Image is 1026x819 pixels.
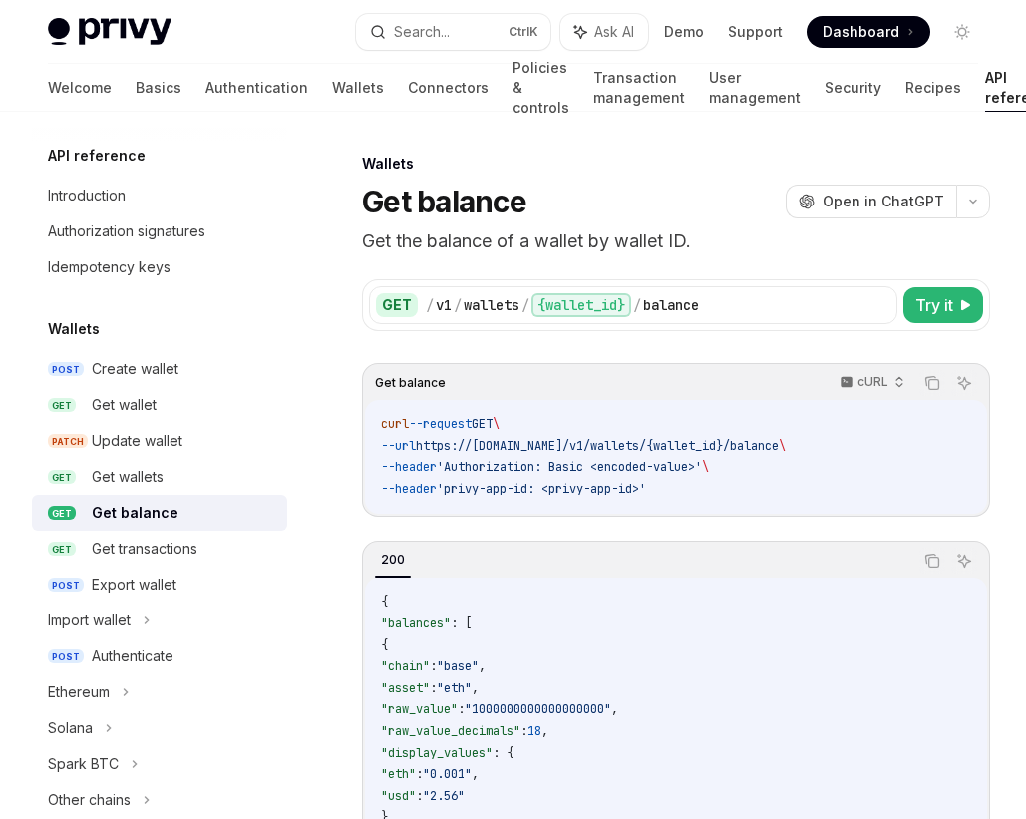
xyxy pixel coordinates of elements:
[493,745,513,761] span: : {
[32,213,287,249] a: Authorization signatures
[362,227,990,255] p: Get the balance of a wallet by wallet ID.
[493,416,500,432] span: \
[454,295,462,315] div: /
[521,295,529,315] div: /
[423,766,472,782] span: "0.001"
[92,573,176,597] div: Export wallet
[32,178,287,213] a: Introduction
[48,680,110,704] div: Ethereum
[823,192,944,211] span: Open in ChatGPT
[946,16,978,48] button: Toggle dark mode
[829,366,913,400] button: cURL
[664,22,704,42] a: Demo
[381,637,388,653] span: {
[48,542,76,557] span: GET
[825,64,881,112] a: Security
[48,184,126,207] div: Introduction
[458,701,465,717] span: :
[381,788,416,804] span: "usd"
[823,22,899,42] span: Dashboard
[430,680,437,696] span: :
[394,20,450,44] div: Search...
[381,615,451,631] span: "balances"
[375,375,446,391] span: Get balance
[48,255,171,279] div: Idempotency keys
[702,459,709,475] span: \
[857,374,888,390] p: cURL
[437,658,479,674] span: "base"
[593,64,685,112] a: Transaction management
[375,548,411,572] div: 200
[728,22,783,42] a: Support
[381,416,409,432] span: curl
[136,64,181,112] a: Basics
[92,501,178,525] div: Get balance
[560,14,648,50] button: Ask AI
[541,723,548,739] span: ,
[381,658,430,674] span: "chain"
[643,295,699,315] div: balance
[32,387,287,423] a: GETGet wallet
[409,416,472,432] span: --request
[416,438,779,454] span: https://[DOMAIN_NAME]/v1/wallets/{wallet_id}/balance
[381,459,437,475] span: --header
[915,293,953,317] span: Try it
[381,481,437,497] span: --header
[919,370,945,396] button: Copy the contents from the code block
[513,64,569,112] a: Policies & controls
[633,295,641,315] div: /
[362,154,990,174] div: Wallets
[472,416,493,432] span: GET
[479,658,486,674] span: ,
[48,788,131,812] div: Other chains
[465,701,611,717] span: "1000000000000000000"
[32,249,287,285] a: Idempotency keys
[32,531,287,567] a: GETGet transactions
[594,22,634,42] span: Ask AI
[903,287,983,323] button: Try it
[437,680,472,696] span: "eth"
[464,295,519,315] div: wallets
[92,644,173,668] div: Authenticate
[92,429,182,453] div: Update wallet
[48,578,84,593] span: POST
[807,16,930,48] a: Dashboard
[48,752,119,776] div: Spark BTC
[48,716,93,740] div: Solana
[362,184,526,219] h1: Get balance
[92,357,178,381] div: Create wallet
[423,788,465,804] span: "2.56"
[32,495,287,531] a: GETGet balance
[472,680,479,696] span: ,
[416,788,423,804] span: :
[611,701,618,717] span: ,
[48,470,76,485] span: GET
[416,766,423,782] span: :
[426,295,434,315] div: /
[451,615,472,631] span: : [
[951,370,977,396] button: Ask AI
[436,295,452,315] div: v1
[381,594,388,610] span: {
[48,362,84,377] span: POST
[48,64,112,112] a: Welcome
[48,506,76,521] span: GET
[408,64,489,112] a: Connectors
[48,649,84,664] span: POST
[509,24,538,40] span: Ctrl K
[381,723,520,739] span: "raw_value_decimals"
[381,680,430,696] span: "asset"
[709,64,801,112] a: User management
[48,18,171,46] img: light logo
[32,423,287,459] a: PATCHUpdate wallet
[381,745,493,761] span: "display_values"
[32,567,287,603] a: POSTExport wallet
[48,317,100,341] h5: Wallets
[905,64,961,112] a: Recipes
[356,14,550,50] button: Search...CtrlK
[48,398,76,413] span: GET
[951,548,977,574] button: Ask AI
[32,638,287,674] a: POSTAuthenticate
[48,434,88,449] span: PATCH
[48,609,131,632] div: Import wallet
